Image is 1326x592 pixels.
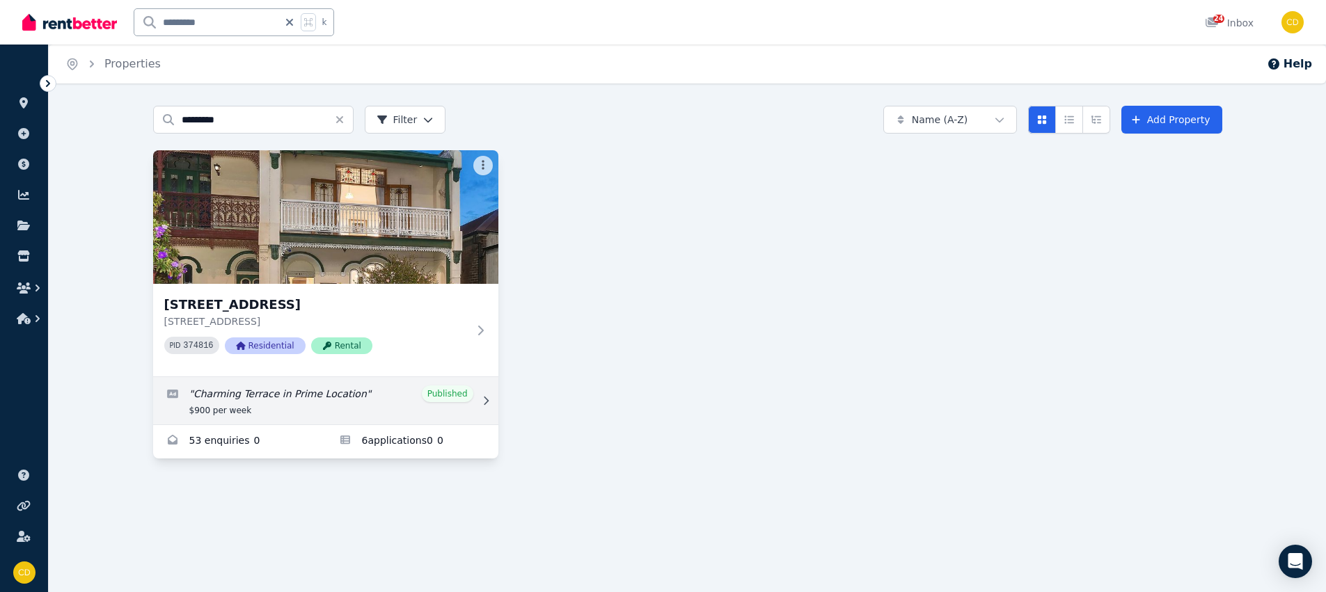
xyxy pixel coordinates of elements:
div: Inbox [1205,16,1254,30]
a: Applications for 83 Bay St, Rockdale [326,425,498,458]
a: Enquiries for 83 Bay St, Rockdale [153,425,326,458]
button: More options [473,156,493,175]
img: RentBetter [22,12,117,33]
p: [STREET_ADDRESS] [164,314,468,328]
a: 83 Bay St, Rockdale[STREET_ADDRESS][STREET_ADDRESS]PID 374816ResidentialRental [153,150,498,376]
span: 24 [1213,15,1224,23]
span: Name (A-Z) [912,113,968,127]
button: Expanded list view [1082,106,1110,134]
span: Filter [377,113,418,127]
code: 374816 [183,341,213,351]
span: k [322,17,326,28]
h3: [STREET_ADDRESS] [164,295,468,314]
img: Chris Dimitropoulos [13,561,35,584]
button: Help [1267,56,1312,72]
button: Compact list view [1055,106,1083,134]
img: 83 Bay St, Rockdale [153,150,498,284]
button: Clear search [334,106,354,134]
a: Add Property [1121,106,1222,134]
a: Properties [104,57,161,70]
span: Residential [225,337,306,354]
span: Rental [311,337,372,354]
button: Card view [1028,106,1056,134]
div: View options [1028,106,1110,134]
button: Name (A-Z) [883,106,1017,134]
button: Filter [365,106,446,134]
div: Open Intercom Messenger [1279,545,1312,578]
a: Edit listing: Charming Terrace in Prime Location [153,377,498,424]
nav: Breadcrumb [49,45,177,83]
img: Chris Dimitropoulos [1281,11,1304,33]
small: PID [170,342,181,349]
